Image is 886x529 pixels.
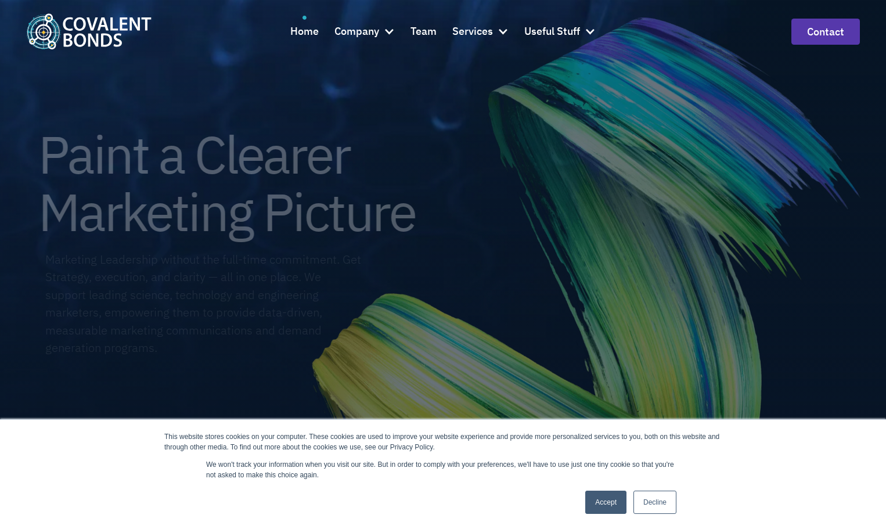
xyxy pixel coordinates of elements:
a: Team [410,16,437,47]
div: This website stores cookies on your computer. These cookies are used to improve your website expe... [164,431,722,452]
div: Services [452,23,493,40]
a: contact [791,19,860,45]
h1: Paint a Clearer Marketing Picture [38,125,416,240]
div: Team [410,23,437,40]
div: Company [334,23,379,40]
div: Marketing Leadership without the full-time commitment. Get Strategy, execution, and clarity — all... [45,251,363,357]
a: Home [290,16,319,47]
p: We won't track your information when you visit our site. But in order to comply with your prefere... [206,459,680,480]
a: home [26,13,152,49]
a: Decline [633,491,676,514]
div: Company [334,16,395,47]
div: Useful Stuff [524,23,580,40]
img: Covalent Bonds White / Teal Logo [26,13,152,49]
div: Services [452,16,509,47]
div: Useful Stuff [524,16,596,47]
div: Home [290,23,319,40]
a: Accept [585,491,626,514]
